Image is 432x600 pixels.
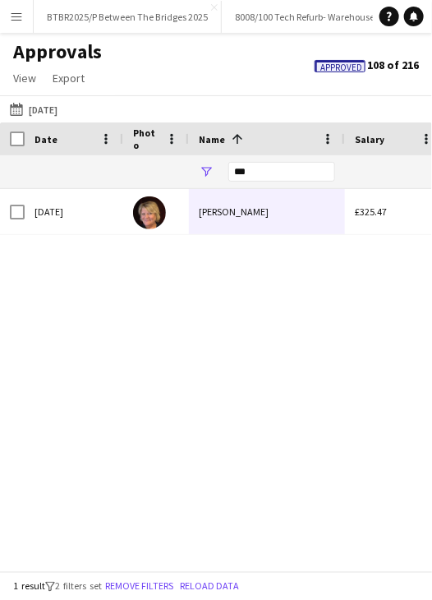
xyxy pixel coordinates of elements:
button: Remove filters [102,578,177,596]
button: 8008/100 Tech Refurb- Warehouse [222,1,388,33]
span: View [13,71,36,85]
span: Photo [133,127,159,151]
span: £325.47 [355,205,387,218]
img: Kirsten Smith [133,196,166,229]
span: 108 of 216 [315,58,419,72]
span: Salary [355,133,384,145]
button: Open Filter Menu [199,164,214,179]
button: [DATE] [7,99,61,119]
button: Reload data [177,578,242,596]
span: Export [53,71,85,85]
span: 2 filters set [55,580,102,593]
span: Approved [321,62,363,73]
a: View [7,67,43,89]
div: [DATE] [25,189,123,234]
input: Name Filter Input [228,162,335,182]
div: [PERSON_NAME] [189,189,345,234]
button: BTBR2025/P Between The Bridges 2025 [34,1,222,33]
span: Name [199,133,225,145]
a: Export [46,67,91,89]
span: Date [34,133,57,145]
